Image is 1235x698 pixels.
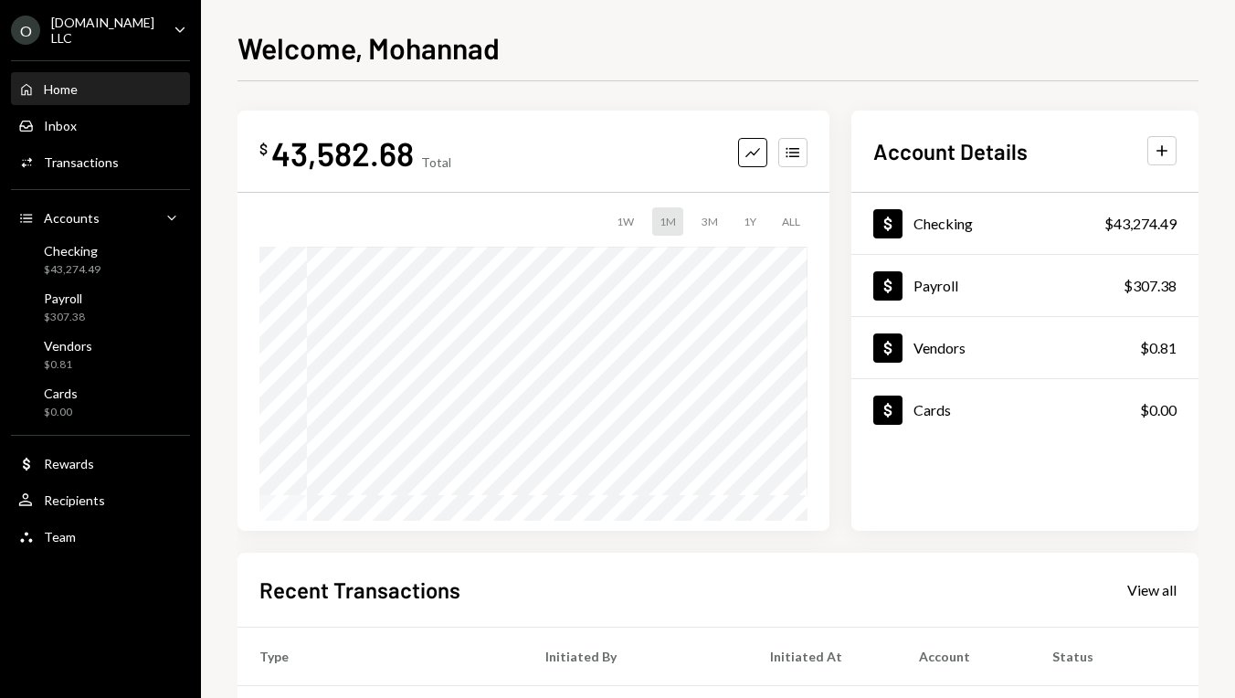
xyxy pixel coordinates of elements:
div: Checking [913,215,973,232]
div: [DOMAIN_NAME] LLC [51,15,159,46]
div: $0.00 [1140,399,1177,421]
div: 1Y [736,207,764,236]
div: $307.38 [1124,275,1177,297]
a: Recipients [11,483,190,516]
div: 1W [609,207,641,236]
a: Cards$0.00 [11,380,190,424]
div: View all [1127,581,1177,599]
a: Accounts [11,201,190,234]
div: ALL [775,207,807,236]
div: Cards [44,386,78,401]
h1: Welcome, Mohannad [237,29,500,66]
div: Rewards [44,456,94,471]
div: $ [259,140,268,158]
a: Inbox [11,109,190,142]
div: 3M [694,207,725,236]
div: $0.81 [44,357,92,373]
div: Checking [44,243,100,259]
th: Type [237,627,523,685]
th: Status [1030,627,1198,685]
div: 1M [652,207,683,236]
div: Transactions [44,154,119,170]
div: Cards [913,401,951,418]
div: Payroll [913,277,958,294]
th: Initiated By [523,627,748,685]
th: Initiated At [748,627,898,685]
a: Vendors$0.81 [11,333,190,376]
div: Team [44,529,76,545]
div: $43,274.49 [1104,213,1177,235]
div: 43,582.68 [271,132,414,174]
div: Vendors [44,338,92,354]
div: $0.81 [1140,337,1177,359]
div: Total [421,154,451,170]
div: Home [44,81,78,97]
div: Inbox [44,118,77,133]
th: Account [897,627,1030,685]
div: $43,274.49 [44,262,100,278]
a: Payroll$307.38 [851,255,1198,316]
a: Checking$43,274.49 [851,193,1198,254]
div: O [11,16,40,45]
div: Payroll [44,291,85,306]
a: Rewards [11,447,190,480]
div: Accounts [44,210,100,226]
a: Home [11,72,190,105]
h2: Recent Transactions [259,575,460,605]
a: Payroll$307.38 [11,285,190,329]
a: View all [1127,579,1177,599]
h2: Account Details [873,136,1028,166]
a: Transactions [11,145,190,178]
a: Checking$43,274.49 [11,238,190,281]
div: $307.38 [44,310,85,325]
div: Vendors [913,339,966,356]
div: Recipients [44,492,105,508]
a: Cards$0.00 [851,379,1198,440]
div: $0.00 [44,405,78,420]
a: Vendors$0.81 [851,317,1198,378]
a: Team [11,520,190,553]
